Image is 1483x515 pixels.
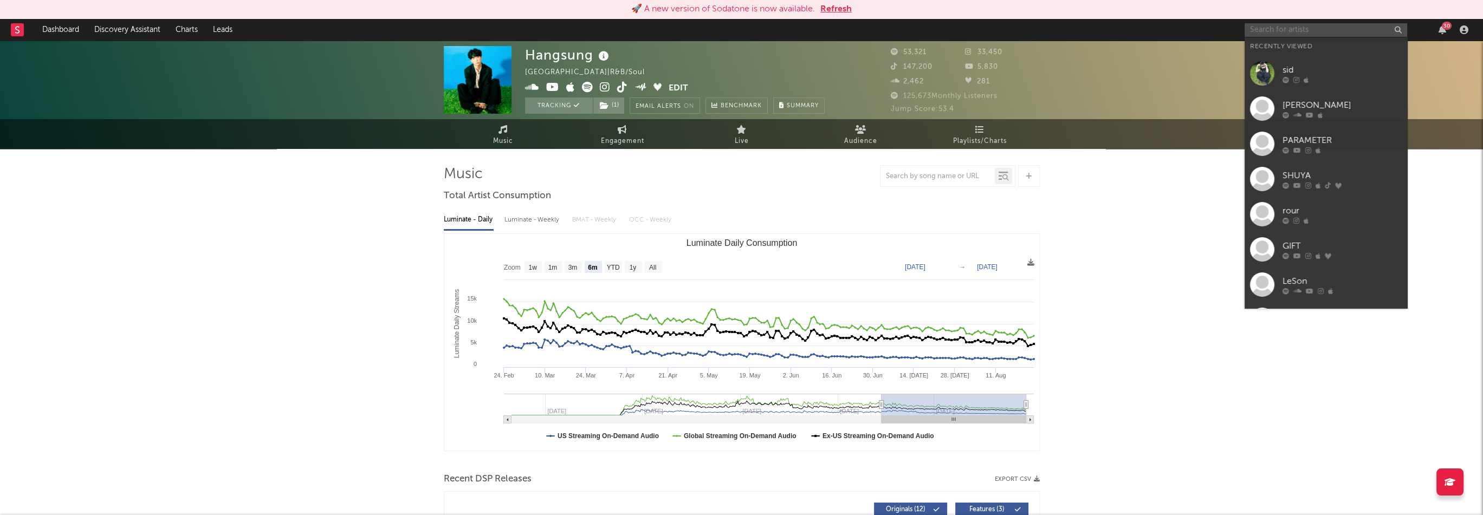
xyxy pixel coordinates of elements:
[658,372,677,379] text: 21. Apr
[1245,23,1407,37] input: Search for artists
[470,339,477,345] text: 5k
[1283,275,1402,288] div: LeSon
[1245,56,1407,91] a: sid
[606,264,619,271] text: YTD
[787,103,819,109] span: Summary
[782,372,799,379] text: 2. Jun
[205,19,240,41] a: Leads
[563,119,682,149] a: Engagement
[444,473,532,486] span: Recent DSP Releases
[444,190,551,203] span: Total Artist Consumption
[891,78,924,85] span: 2,462
[575,372,596,379] text: 24. Mar
[773,97,825,114] button: Summary
[863,372,882,379] text: 30. Jun
[721,100,762,113] span: Benchmark
[619,372,634,379] text: 7. Apr
[820,3,852,16] button: Refresh
[168,19,205,41] a: Charts
[548,264,557,271] text: 1m
[921,119,1040,149] a: Playlists/Charts
[1283,99,1402,112] div: [PERSON_NAME]
[1245,161,1407,197] a: SHUYA
[686,238,797,247] text: Luminate Daily Consumption
[1245,126,1407,161] a: PARAMETER
[1245,232,1407,267] a: GIFT
[735,135,749,148] span: Live
[630,97,700,114] button: Email AlertsOn
[593,97,625,114] span: ( 1 )
[682,119,801,149] a: Live
[965,49,1002,56] span: 33,450
[881,506,931,513] span: Originals ( 12 )
[940,372,969,379] text: 28. [DATE]
[959,263,966,271] text: →
[683,432,796,440] text: Global Streaming On-Demand Audio
[965,63,998,70] span: 5,830
[452,289,460,358] text: Luminate Daily Streams
[1245,302,1407,337] a: SHIRT
[899,372,928,379] text: 14. [DATE]
[528,264,537,271] text: 1w
[1283,239,1402,252] div: GIFT
[822,372,841,379] text: 16. Jun
[1283,63,1402,76] div: sid
[473,361,476,367] text: 0
[467,295,477,302] text: 15k
[493,135,513,148] span: Music
[534,372,555,379] text: 10. Mar
[705,97,768,114] a: Benchmark
[965,78,990,85] span: 281
[891,49,927,56] span: 53,321
[444,119,563,149] a: Music
[1283,204,1402,217] div: rour
[35,19,87,41] a: Dashboard
[739,372,761,379] text: 19. May
[905,263,925,271] text: [DATE]
[87,19,168,41] a: Discovery Assistant
[1245,267,1407,302] a: LeSon
[1442,22,1452,30] div: 30
[588,264,597,271] text: 6m
[700,372,718,379] text: 5. May
[891,106,954,113] span: Jump Score: 53.4
[494,372,514,379] text: 24. Feb
[844,135,877,148] span: Audience
[1245,91,1407,126] a: [PERSON_NAME]
[558,432,659,440] text: US Streaming On-Demand Audio
[1250,40,1402,53] div: Recently Viewed
[444,211,494,229] div: Luminate - Daily
[977,263,998,271] text: [DATE]
[525,97,593,114] button: Tracking
[962,506,1012,513] span: Features ( 3 )
[1283,134,1402,147] div: PARAMETER
[1245,197,1407,232] a: rour
[504,264,521,271] text: Zoom
[601,135,644,148] span: Engagement
[568,264,577,271] text: 3m
[525,66,657,79] div: [GEOGRAPHIC_DATA] | R&B/Soul
[986,372,1006,379] text: 11. Aug
[995,476,1040,483] button: Export CSV
[669,82,688,95] button: Edit
[504,211,561,229] div: Luminate - Weekly
[891,93,998,100] span: 125,673 Monthly Listeners
[891,63,932,70] span: 147,200
[525,46,612,64] div: Hangsung
[631,3,815,16] div: 🚀 A new version of Sodatone is now available.
[801,119,921,149] a: Audience
[649,264,656,271] text: All
[684,103,694,109] em: On
[822,432,934,440] text: Ex-US Streaming On-Demand Audio
[1439,25,1446,34] button: 30
[1283,169,1402,182] div: SHUYA
[880,172,995,181] input: Search by song name or URL
[953,135,1007,148] span: Playlists/Charts
[629,264,636,271] text: 1y
[467,317,477,324] text: 10k
[593,97,624,114] button: (1)
[444,234,1039,451] svg: Luminate Daily Consumption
